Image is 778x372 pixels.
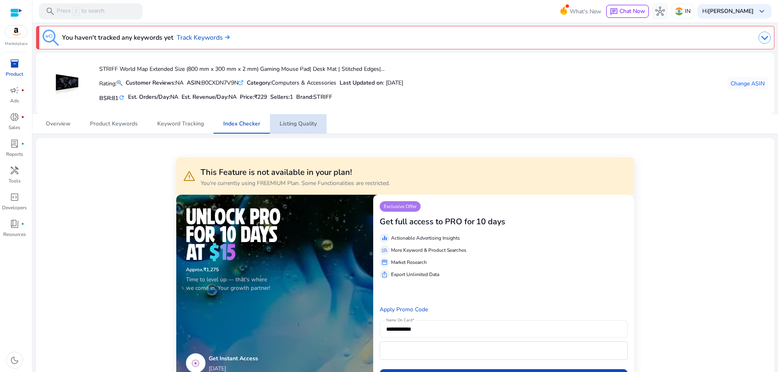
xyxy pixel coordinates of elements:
h5: Get Instant Access [209,355,291,362]
mat-icon: refresh [118,94,125,102]
div: Computers & Accessories [247,79,336,87]
h5: Sellers: [270,94,293,101]
p: IN [685,4,690,18]
iframe: Secure card payment input frame [384,342,623,359]
p: Sales [9,124,20,131]
span: fiber_manual_record [21,142,24,145]
img: in.svg [675,7,683,15]
b: Category: [247,79,271,87]
a: Track Keywords [177,33,230,43]
img: amazon.svg [5,26,27,38]
mat-label: Name On Card [386,318,412,323]
p: Product [6,70,23,78]
span: book_4 [10,219,19,229]
p: Exclusive Offer [380,201,421,212]
span: campaign [10,85,19,95]
span: storefront [381,259,388,266]
span: fiber_manual_record [21,89,24,92]
span: lab_profile [10,139,19,149]
b: ASIN: [187,79,201,87]
span: search [45,6,55,16]
p: Market Research [391,259,427,266]
span: What's New [570,4,601,19]
span: Index Checker [223,121,260,127]
span: Keyword Tracking [157,121,204,127]
div: B0CXDN7V9N [187,79,244,87]
span: Change ASIN [731,79,765,88]
p: Reports [6,151,23,158]
span: chat [610,8,618,16]
span: manage_search [381,247,388,253]
p: Rating: [99,78,122,88]
div: : [DATE] [340,79,403,87]
h5: Est. Revenue/Day: [182,94,237,101]
button: chatChat Now [606,5,649,18]
b: Last Updated on [340,79,383,87]
span: fiber_manual_record [21,222,24,225]
p: Ads [10,97,19,104]
h5: : [296,94,332,101]
span: handyman [10,166,19,175]
h3: Get full access to PRO for [380,217,474,227]
h5: BSR: [99,93,125,102]
p: More Keyword & Product Searches [391,247,466,254]
span: hub [655,6,665,16]
span: Chat Now [620,7,645,15]
span: dark_mode [10,355,19,365]
p: You're currently using FREEMIUM Plan. Some Functionalities are restricted. [201,179,390,187]
span: / [73,7,80,16]
div: NA [126,79,184,87]
p: Marketplace [5,41,28,47]
span: 1 [290,93,293,101]
button: Change ASIN [727,77,768,90]
span: equalizer [381,235,388,241]
span: NA [170,93,178,101]
span: STRIFF [313,93,332,101]
h5: Est. Orders/Day: [128,94,178,101]
span: code_blocks [10,192,19,202]
p: Tools [9,177,21,185]
span: ios_share [381,271,388,278]
h6: ₹1,275 [186,267,363,272]
span: Brand [296,93,312,101]
span: donut_small [10,112,19,122]
p: Resources [3,231,26,238]
h4: STRIFF World Map Extended Size (800 mm x 300 mm x 2 mm) Gaming Mouse Pad| Desk Mat | Stitched Edg... [99,66,403,73]
p: Developers [2,204,27,211]
b: Customer Reviews: [126,79,175,87]
span: inventory_2 [10,59,19,68]
span: Listing Quality [280,121,317,127]
span: Product Keywords [90,121,138,127]
span: fiber_manual_record [21,115,24,119]
a: Apply Promo Code [380,306,428,313]
img: dropdown-arrow.svg [759,32,771,44]
p: Actionable Advertising Insights [391,234,460,242]
span: Overview [46,121,71,127]
img: 61s6d6BxW4L.jpg [52,68,82,99]
h3: 10 days [476,217,505,227]
span: keyboard_arrow_down [757,6,767,16]
h3: You haven't tracked any keywords yet [62,33,173,43]
span: 81 [112,94,118,102]
span: ₹229 [254,93,267,101]
p: Export Unlimited Data [391,271,439,278]
b: [PERSON_NAME] [708,7,754,15]
img: arrow-right.svg [223,35,230,40]
img: keyword-tracking.svg [43,30,59,46]
button: hub [652,3,668,19]
p: Press to search [57,7,105,16]
h5: Price: [240,94,267,101]
span: warning [183,170,196,183]
p: Time to level up — that's where we come in. Your growth partner! [186,275,363,292]
p: Hi [702,9,754,14]
span: Approx. [186,266,203,273]
span: NA [229,93,237,101]
h3: This Feature is not available in your plan! [201,168,390,177]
